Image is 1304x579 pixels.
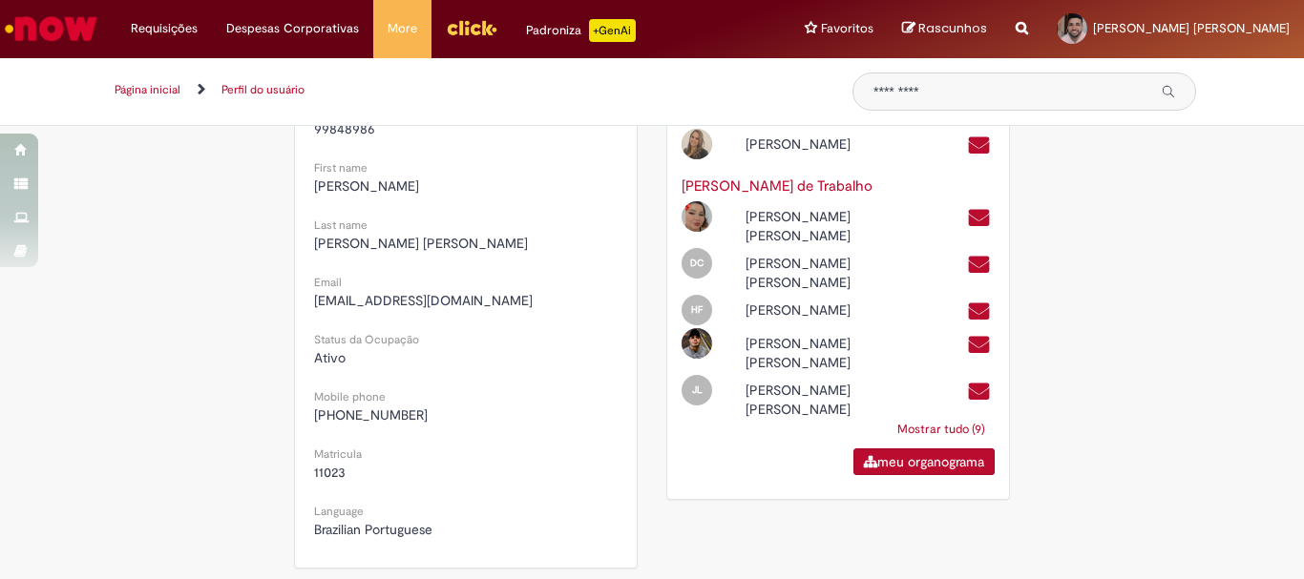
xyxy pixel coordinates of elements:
[918,19,987,37] span: Rascunhos
[314,160,368,176] small: First name
[690,257,704,269] span: DC
[691,303,703,316] span: HF
[314,292,533,309] span: [EMAIL_ADDRESS][DOMAIN_NAME]
[692,383,703,396] span: JL
[314,349,346,366] span: Ativo
[131,19,198,38] span: Requisições
[967,207,991,229] a: Enviar um e-mail para 99845309@ambev.com.br
[821,19,873,38] span: Favoritos
[226,19,359,38] span: Despesas Corporativas
[108,72,824,108] ul: Trilhas de página
[1093,20,1290,36] span: [PERSON_NAME] [PERSON_NAME]
[853,448,995,475] a: meu organograma
[731,300,923,320] div: [PERSON_NAME]
[589,19,636,42] p: +GenAi
[314,446,362,462] small: Matricula
[902,20,987,38] a: Rascunhos
[682,178,995,195] h3: [PERSON_NAME] de Trabalho
[314,504,364,519] small: Language
[446,13,497,42] img: click_logo_yellow_360x200.png
[314,406,428,424] span: [PHONE_NUMBER]
[667,126,924,159] div: Open Profile: Viviane Fernandes Da Silva
[731,381,923,419] div: [PERSON_NAME] [PERSON_NAME]
[731,334,923,372] div: [PERSON_NAME] [PERSON_NAME]
[115,82,180,97] a: Página inicial
[314,120,375,137] span: 99848986
[314,464,346,481] span: 11023
[731,207,923,245] div: [PERSON_NAME] [PERSON_NAME]
[967,334,991,356] a: Enviar um e-mail para 99849724@ambev.com.br
[314,389,386,404] small: Mobile phone
[888,412,995,446] a: Mostrar tudo (9)
[314,332,419,347] small: Status da Ocupação
[314,177,419,195] span: [PERSON_NAME]
[314,235,528,252] span: [PERSON_NAME] [PERSON_NAME]
[967,134,991,156] a: Enviar um e-mail para PIVFS@ambev.com.br
[314,521,432,538] span: Brazilian Portuguese
[667,198,924,245] div: Open Profile: Ana Clara Vieira Vargas De Souza
[967,381,991,403] a: Enviar um e-mail para 99847666@ambev.com.br
[2,10,100,48] img: ServiceNow
[731,134,923,154] div: [PERSON_NAME]
[667,325,924,372] div: Open Profile: Joao Paulo Da Silva
[388,19,417,38] span: More
[221,82,305,97] a: Perfil do usuário
[967,254,991,276] a: Enviar um e-mail para 99836049@ambev.com.br
[526,19,636,42] div: Padroniza
[731,254,923,292] div: [PERSON_NAME] [PERSON_NAME]
[314,275,342,290] small: Email
[667,245,924,292] div: Open Profile: Davi Elias Ribeiro de Carvalho
[667,292,924,325] div: Open Profile: Henrique Cesar Teixeira Filho
[667,372,924,419] div: Open Profile: Jordana De Souza Lemos
[314,217,368,233] small: Last name
[967,300,991,322] a: Enviar um e-mail para 99847655@ambev.com.br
